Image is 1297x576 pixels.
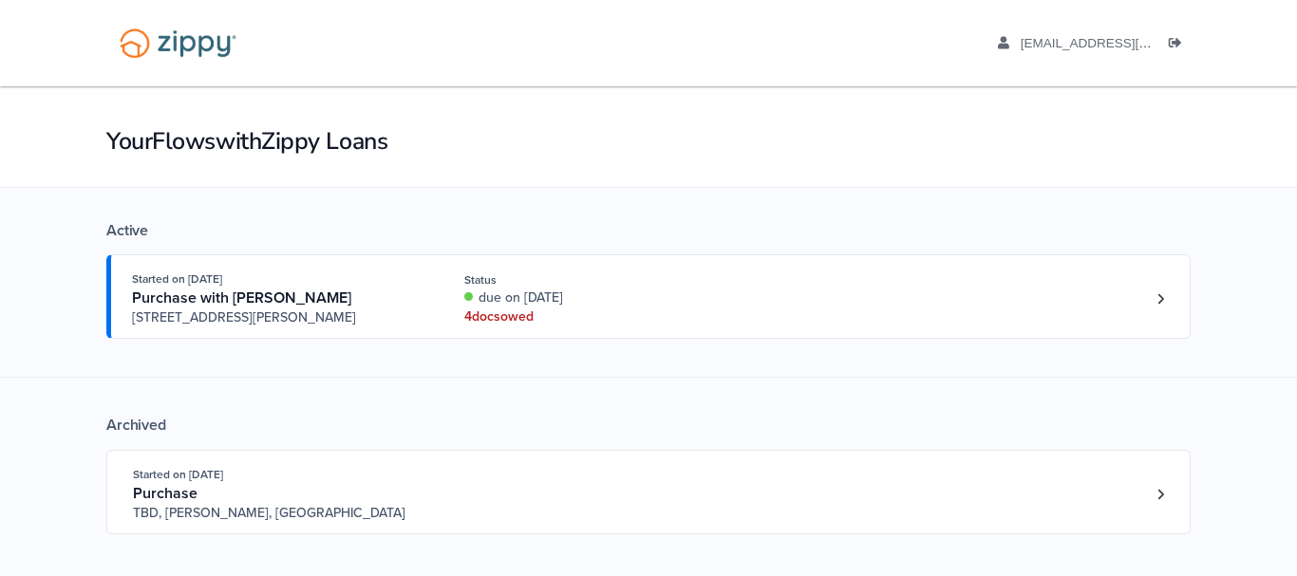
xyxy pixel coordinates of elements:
[106,125,1191,158] h1: Your Flows with Zippy Loans
[106,450,1191,534] a: Open loan 4209715
[464,271,718,288] div: Status
[132,272,222,286] span: Started on [DATE]
[1169,36,1190,55] a: Log out
[133,484,197,503] span: Purchase
[464,288,718,307] div: due on [DATE]
[106,221,1191,240] div: Active
[132,288,351,307] span: Purchase with [PERSON_NAME]
[998,36,1238,55] a: edit profile
[133,504,423,523] span: TBD, [PERSON_NAME], [GEOGRAPHIC_DATA]
[107,19,249,67] img: Logo
[1146,285,1175,313] a: Loan number 4215448
[464,307,718,326] div: 4 doc s owed
[1021,36,1238,50] span: ivangray44@yahoo.com
[106,254,1191,339] a: Open loan 4215448
[106,416,1191,435] div: Archived
[1146,480,1175,509] a: Loan number 4209715
[132,308,422,327] span: [STREET_ADDRESS][PERSON_NAME]
[133,468,223,481] span: Started on [DATE]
